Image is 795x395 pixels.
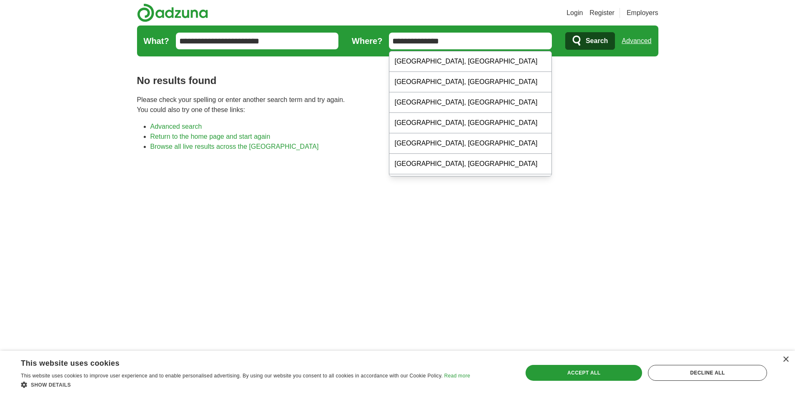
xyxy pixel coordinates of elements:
[21,356,449,368] div: This website uses cookies
[137,95,658,115] p: Please check your spelling or enter another search term and try again. You could also try one of ...
[526,365,642,381] div: Accept all
[589,8,615,18] a: Register
[389,72,551,92] div: [GEOGRAPHIC_DATA], [GEOGRAPHIC_DATA]
[444,373,470,379] a: Read more, opens a new window
[144,35,169,47] label: What?
[565,32,615,50] button: Search
[21,373,443,379] span: This website uses cookies to improve user experience and to enable personalised advertising. By u...
[21,380,470,389] div: Show details
[586,33,608,49] span: Search
[352,35,382,47] label: Where?
[150,133,270,140] a: Return to the home page and start again
[622,33,651,49] a: Advanced
[150,123,202,130] a: Advanced search
[31,382,71,388] span: Show details
[150,143,319,150] a: Browse all live results across the [GEOGRAPHIC_DATA]
[137,73,658,88] h1: No results found
[627,8,658,18] a: Employers
[389,174,551,195] div: [GEOGRAPHIC_DATA], [GEOGRAPHIC_DATA]
[389,51,551,72] div: [GEOGRAPHIC_DATA], [GEOGRAPHIC_DATA]
[648,365,767,381] div: Decline all
[389,133,551,154] div: [GEOGRAPHIC_DATA], [GEOGRAPHIC_DATA]
[566,8,583,18] a: Login
[137,3,208,22] img: Adzuna logo
[389,92,551,113] div: [GEOGRAPHIC_DATA], [GEOGRAPHIC_DATA]
[389,154,551,174] div: [GEOGRAPHIC_DATA], [GEOGRAPHIC_DATA]
[782,357,789,363] div: Close
[389,113,551,133] div: [GEOGRAPHIC_DATA], [GEOGRAPHIC_DATA]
